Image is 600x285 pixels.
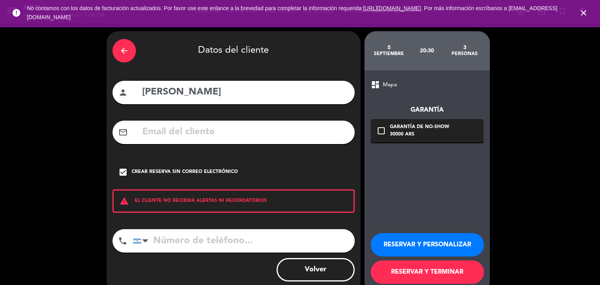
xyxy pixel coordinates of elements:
[12,8,21,18] i: error
[446,45,484,51] div: 3
[133,230,151,252] div: Argentina: +54
[118,167,128,177] i: check_box
[371,105,484,115] div: Garantía
[120,46,129,55] i: arrow_back
[390,123,449,131] div: Garantía de no-show
[377,126,386,135] i: check_box_outline_blank
[363,5,421,11] a: [URL][DOMAIN_NAME]
[118,128,128,137] i: mail_outline
[446,51,484,57] div: personas
[132,168,238,176] div: Crear reserva sin correo electrónico
[408,37,446,64] div: 20:30
[27,5,557,20] a: . Por más información escríbanos a [EMAIL_ADDRESS][DOMAIN_NAME]
[390,131,449,139] div: 30000 ARS
[370,51,408,57] div: septiembre
[277,258,355,281] button: Volver
[112,37,355,64] div: Datos del cliente
[27,5,557,20] span: No contamos con los datos de facturación actualizados. Por favor use este enlance a la brevedad p...
[371,260,484,284] button: RESERVAR Y TERMINAR
[112,189,355,213] div: EL CLIENTE NO RECIBIRÁ ALERTAS NI RECORDATORIOS
[370,45,408,51] div: 5
[133,229,355,253] input: Número de teléfono...
[371,80,380,89] span: dashboard
[118,88,128,97] i: person
[114,196,135,206] i: warning
[383,80,397,89] span: Mapa
[141,124,349,140] input: Email del cliente
[371,233,484,256] button: RESERVAR Y PERSONALIZAR
[141,84,349,100] input: Nombre del cliente
[579,8,588,18] i: close
[118,236,127,246] i: phone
